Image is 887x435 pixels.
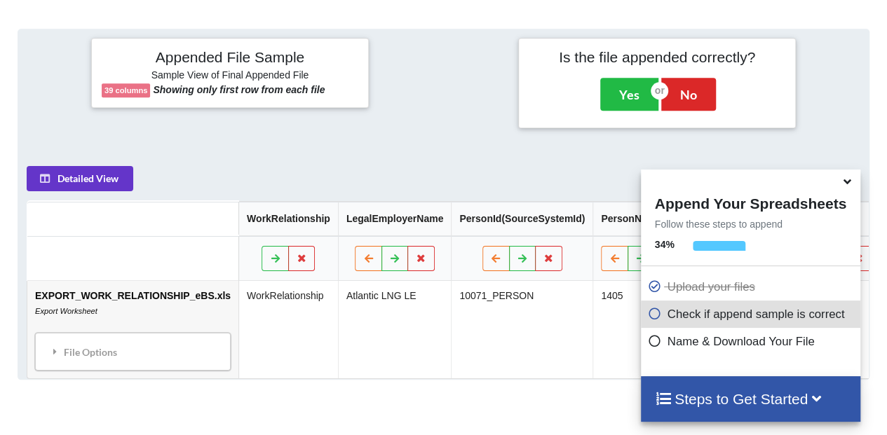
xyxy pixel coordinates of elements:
[655,390,846,408] h4: Steps to Get Started
[452,202,593,236] th: PersonId(SourceSystemId)
[27,166,133,191] button: Detailed View
[648,278,857,296] p: Upload your files
[338,202,452,236] th: LegalEmployerName
[238,202,338,236] th: WorkRelationship
[529,48,785,66] h4: Is the file appended correctly?
[35,307,97,315] i: Export Worksheet
[593,281,689,378] td: 1405
[655,239,675,250] b: 34 %
[648,305,857,323] p: Check if append sample is correct
[27,281,238,378] td: EXPORT_WORK_RELATIONSHIP_eBS.xls
[641,217,860,231] p: Follow these steps to append
[600,78,658,110] button: Yes
[452,281,593,378] td: 10071_PERSON
[102,48,358,68] h4: Appended File Sample
[102,69,358,83] h6: Sample View of Final Appended File
[39,337,226,366] div: File Options
[104,86,148,95] b: 39 columns
[661,78,716,110] button: No
[641,191,860,212] h4: Append Your Spreadsheets
[648,333,857,350] p: Name & Download Your File
[153,84,325,95] b: Showing only first row from each file
[338,281,452,378] td: Atlantic LNG LE
[238,281,338,378] td: WorkRelationship
[593,202,689,236] th: PersonNumber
